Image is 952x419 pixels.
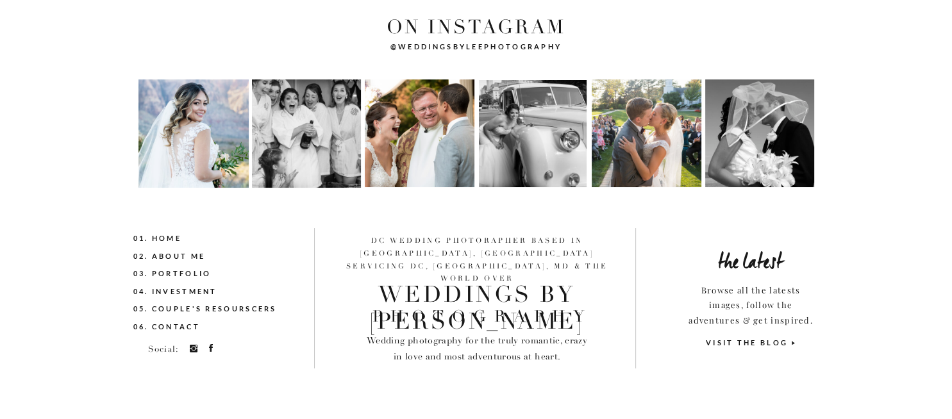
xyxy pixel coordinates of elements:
[148,345,185,361] div: Social:
[385,16,568,38] div: on instagram
[133,232,257,246] a: 01. Home
[133,302,308,316] a: 05. couple's resourscers
[318,40,635,62] div: @weddingsbyleephotography
[133,285,257,299] a: 04. investment
[367,333,588,366] p: Wedding photography for the truly romantic, crazy in love and most adventurous at heart.
[133,320,257,334] a: 06. Contact
[687,283,815,326] a: Browse all the latests images, follow the adventures & get inspired.
[683,242,819,279] a: the latest
[133,267,257,281] a: 03. Portfolio
[340,281,614,335] p: weddings By [PERSON_NAME]
[699,336,795,365] a: VISIT THE BLOG
[340,234,614,270] p: DC wedding photorapher BASED IN [GEOGRAPHIC_DATA], [GEOGRAPHIC_DATA] servicing Dc, [GEOGRAPHIC_DA...
[133,250,257,264] a: 02. About me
